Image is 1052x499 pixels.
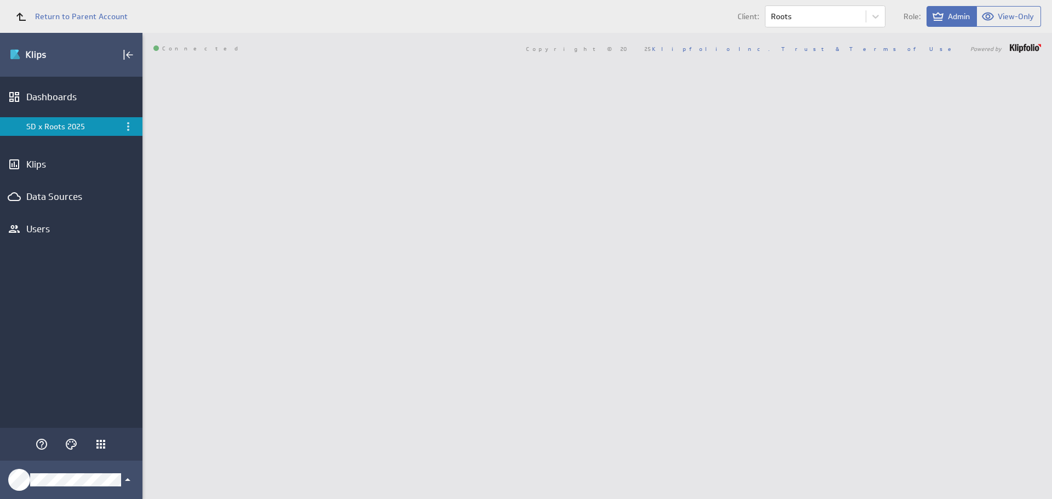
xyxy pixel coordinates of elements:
span: Admin [948,12,970,21]
span: Role: [904,13,921,20]
a: Trust & Terms of Use [781,45,959,53]
svg: Themes [65,438,78,451]
div: Data Sources [26,191,116,203]
div: Klips [26,158,116,170]
img: Klipfolio klips logo [9,46,86,64]
div: Help [32,435,51,454]
div: Klipfolio Apps [94,438,107,451]
div: Roots [771,13,792,20]
a: Return to Parent Account [9,4,128,28]
div: Klipfolio Apps [92,435,110,454]
div: Dashboard menu [122,120,135,133]
span: Client: [737,13,759,20]
div: Go to Dashboards [9,46,86,64]
span: Return to Parent Account [35,13,128,20]
div: Menu [122,120,135,133]
div: SD x Roots 2025 [26,122,118,131]
div: Menu [121,119,136,134]
img: logo-footer.png [1010,44,1041,53]
span: Copyright © 2025 [526,46,770,51]
div: Users [26,223,116,235]
div: Dashboards [26,91,116,103]
div: Collapse [119,45,138,64]
div: Themes [62,435,81,454]
span: View-Only [998,12,1034,21]
button: View as Admin [927,6,977,27]
button: View as View-Only [977,6,1041,27]
span: Connected: ID: dpnc-21 Online: true [153,45,244,52]
span: Powered by [970,46,1002,51]
a: Klipfolio Inc. [652,45,770,53]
